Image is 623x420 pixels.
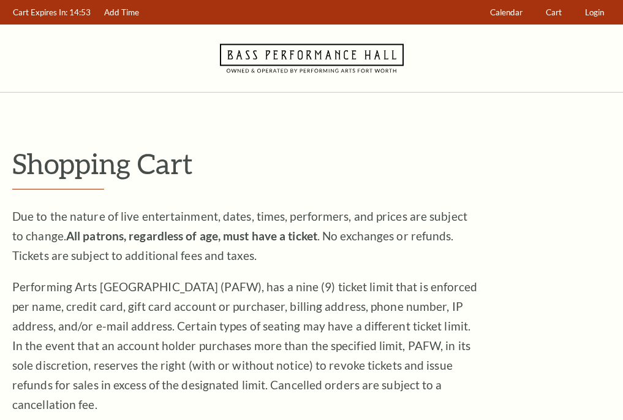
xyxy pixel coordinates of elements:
[12,148,611,179] p: Shopping Cart
[585,7,604,17] span: Login
[490,7,523,17] span: Calendar
[580,1,610,25] a: Login
[99,1,145,25] a: Add Time
[12,209,467,262] span: Due to the nature of live entertainment, dates, times, performers, and prices are subject to chan...
[546,7,562,17] span: Cart
[485,1,529,25] a: Calendar
[66,229,317,243] strong: All patrons, regardless of age, must have a ticket
[69,7,91,17] span: 14:53
[12,277,478,414] p: Performing Arts [GEOGRAPHIC_DATA] (PAFW), has a nine (9) ticket limit that is enforced per name, ...
[540,1,568,25] a: Cart
[13,7,67,17] span: Cart Expires In:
